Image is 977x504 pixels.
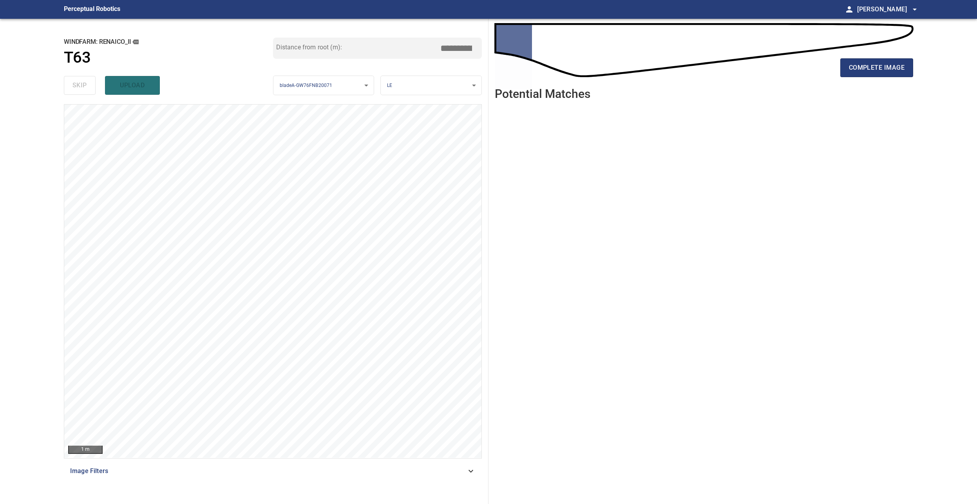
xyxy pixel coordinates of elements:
h1: T63 [64,49,90,67]
a: T63 [64,49,273,67]
span: Image Filters [70,466,466,476]
figcaption: Perceptual Robotics [64,3,120,16]
span: arrow_drop_down [910,5,919,14]
span: [PERSON_NAME] [857,4,919,15]
h2: Potential Matches [495,87,590,100]
label: Distance from root (m): [276,44,342,51]
span: complete image [849,62,905,73]
div: bladeA-GW76FNB20071 [273,76,374,96]
span: person [845,5,854,14]
button: [PERSON_NAME] [854,2,919,17]
span: bladeA-GW76FNB20071 [280,83,333,88]
h2: windfarm: Renaico_II [64,38,273,46]
div: LE [381,76,481,96]
button: complete image [840,58,913,77]
span: LE [387,83,392,88]
div: Image Filters [64,462,482,481]
button: copy message details [131,38,140,46]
